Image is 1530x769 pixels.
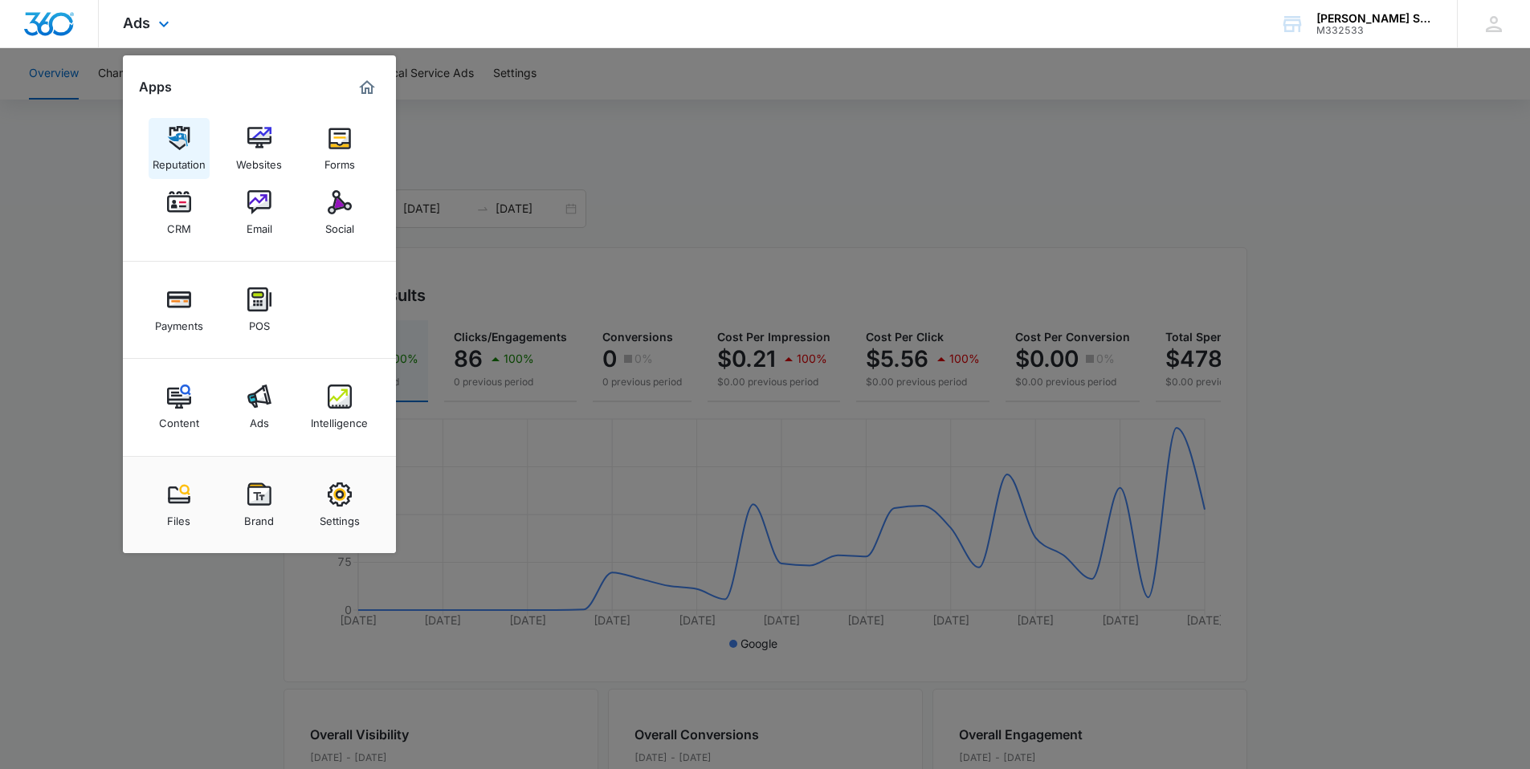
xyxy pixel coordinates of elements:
[320,507,360,527] div: Settings
[325,214,354,235] div: Social
[244,507,274,527] div: Brand
[229,376,290,437] a: Ads
[153,150,206,171] div: Reputation
[167,507,190,527] div: Files
[309,118,370,179] a: Forms
[149,376,210,437] a: Content
[123,14,150,31] span: Ads
[167,214,191,235] div: CRM
[159,409,199,429] div: Content
[309,182,370,243] a: Social
[155,311,203,332] div: Payments
[1316,12,1434,25] div: account name
[249,311,270,332] div: POS
[229,279,290,340] a: POS
[309,474,370,535] a: Settings
[354,75,380,100] a: Marketing 360® Dashboard
[139,79,172,95] h2: Apps
[236,150,282,171] div: Websites
[1316,25,1434,36] div: account id
[229,474,290,535] a: Brand
[311,409,368,429] div: Intelligence
[229,182,290,243] a: Email
[229,118,290,179] a: Websites
[247,214,272,235] div: Email
[149,279,210,340] a: Payments
[309,376,370,437] a: Intelligence
[149,182,210,243] a: CRM
[149,118,210,179] a: Reputation
[250,409,269,429] div: Ads
[324,150,355,171] div: Forms
[149,474,210,535] a: Files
